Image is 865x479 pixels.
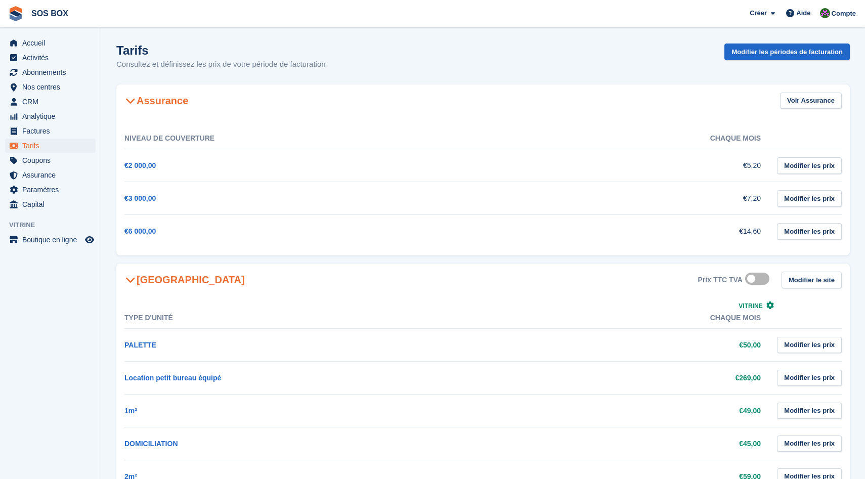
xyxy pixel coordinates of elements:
[5,168,96,182] a: menu
[22,95,83,109] span: CRM
[124,308,453,329] th: Type d'unité
[453,215,781,248] td: €14,60
[782,272,842,288] a: Modifier le site
[124,374,221,382] a: Location petit bureau équipé
[777,223,842,240] a: Modifier les prix
[5,80,96,94] a: menu
[5,95,96,109] a: menu
[5,139,96,153] a: menu
[453,182,781,215] td: €7,20
[777,403,842,419] a: Modifier les prix
[739,302,762,310] span: Vitrine
[22,65,83,79] span: Abonnements
[5,124,96,138] a: menu
[796,8,810,18] span: Aide
[453,328,781,361] td: €50,00
[22,124,83,138] span: Factures
[22,233,83,247] span: Boutique en ligne
[5,51,96,65] a: menu
[5,36,96,50] a: menu
[22,183,83,197] span: Paramètres
[124,274,245,286] h2: [GEOGRAPHIC_DATA]
[22,51,83,65] span: Activités
[453,394,781,427] td: €49,00
[9,220,101,230] span: Vitrine
[124,227,156,235] a: €6 000,00
[22,80,83,94] span: Nos centres
[777,370,842,386] a: Modifier les prix
[124,161,156,169] a: €2 000,00
[116,59,326,70] p: Consultez et définissez les prix de votre période de facturation
[27,5,72,22] a: SOS BOX
[22,139,83,153] span: Tarifs
[5,183,96,197] a: menu
[124,194,156,202] a: €3 000,00
[777,436,842,452] a: Modifier les prix
[5,65,96,79] a: menu
[124,128,453,149] th: Niveau de couverture
[124,341,156,349] a: PALETTE
[724,43,850,60] a: Modifier les périodes de facturation
[780,93,842,109] a: Voir Assurance
[22,109,83,123] span: Analytique
[124,407,137,415] a: 1m²
[453,427,781,460] td: €45,00
[22,36,83,50] span: Accueil
[22,168,83,182] span: Assurance
[777,337,842,354] a: Modifier les prix
[124,440,178,448] a: DOMICILIATION
[453,128,781,149] th: Chaque mois
[8,6,23,21] img: stora-icon-8386f47178a22dfd0bd8f6a31ec36ba5ce8667c1dd55bd0f319d3a0aa187defe.svg
[5,233,96,247] a: menu
[5,109,96,123] a: menu
[83,234,96,246] a: Boutique d'aperçu
[22,197,83,211] span: Capital
[453,308,781,329] th: Chaque mois
[5,197,96,211] a: menu
[453,361,781,394] td: €269,00
[116,43,326,57] h1: Tarifs
[5,153,96,167] a: menu
[777,190,842,207] a: Modifier les prix
[124,95,188,107] h2: Assurance
[832,9,856,19] span: Compte
[777,157,842,174] a: Modifier les prix
[820,8,830,18] img: ALEXANDRE SOUBIRA
[739,302,774,310] a: Vitrine
[698,276,743,284] div: Prix TTC TVA
[750,8,767,18] span: Créer
[453,149,781,182] td: €5,20
[22,153,83,167] span: Coupons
